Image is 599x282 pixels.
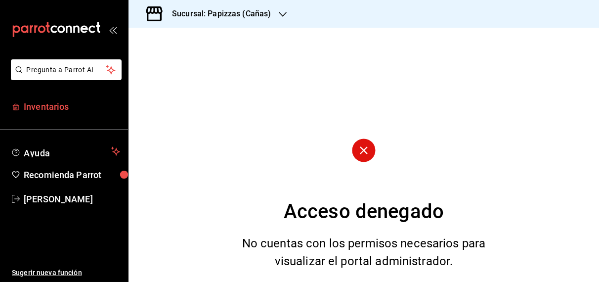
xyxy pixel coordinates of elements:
[164,8,271,20] h3: Sucursal: Papizzas (Cañas)
[24,168,120,182] span: Recomienda Parrot
[7,72,122,82] a: Pregunta a Parrot AI
[109,26,117,34] button: open_drawer_menu
[12,268,120,278] span: Sugerir nueva función
[24,100,120,113] span: Inventarios
[284,197,444,227] div: Acceso denegado
[24,145,107,157] span: Ayuda
[230,235,498,270] div: No cuentas con los permisos necesarios para visualizar el portal administrador.
[24,192,120,206] span: [PERSON_NAME]
[11,59,122,80] button: Pregunta a Parrot AI
[27,65,106,75] span: Pregunta a Parrot AI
